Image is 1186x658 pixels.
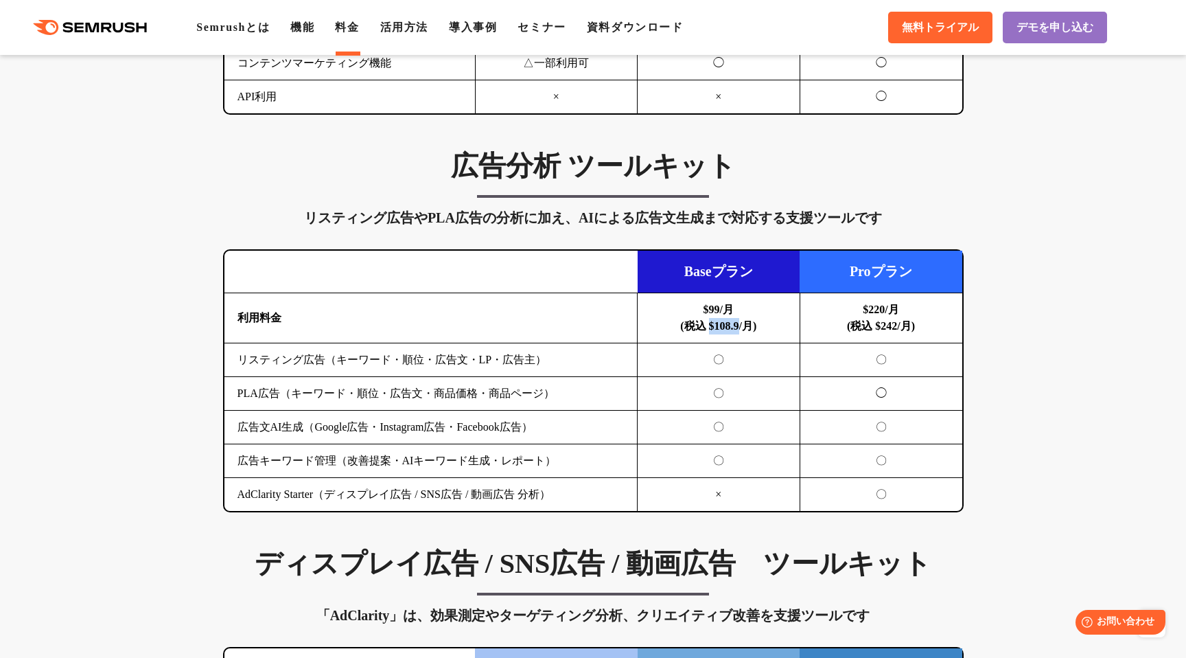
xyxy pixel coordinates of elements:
span: 無料トライアル [902,21,979,35]
h3: 広告分析 ツールキット [223,149,964,183]
td: ◯ [800,47,962,80]
td: 〇 [638,377,800,411]
a: デモを申し込む [1003,12,1107,43]
td: 〇 [638,411,800,444]
a: 料金 [335,21,359,33]
td: 〇 [800,444,962,478]
a: Semrushとは [196,21,270,33]
td: 広告キーワード管理（改善提案・AIキーワード生成・レポート） [224,444,638,478]
td: ◯ [800,377,962,411]
td: Proプラン [800,251,962,293]
b: $99/月 (税込 $108.9/月) [680,304,756,332]
b: 利用料金 [237,312,281,324]
a: セミナー [518,21,566,33]
td: ◯ [638,47,800,80]
td: API利用 [224,80,476,114]
td: 〇 [638,444,800,478]
td: × [475,80,638,114]
td: PLA広告（キーワード・順位・広告文・商品価格・商品ページ） [224,377,638,411]
td: リスティング広告（キーワード・順位・広告文・LP・広告主） [224,343,638,377]
iframe: Help widget launcher [1064,604,1171,643]
span: デモを申し込む [1016,21,1093,35]
td: 〇 [638,343,800,377]
td: AdClarity Starter（ディスプレイ広告 / SNS広告 / 動画広告 分析） [224,478,638,512]
td: 〇 [800,343,962,377]
a: 活用方法 [380,21,428,33]
td: コンテンツマーケティング機能 [224,47,476,80]
td: × [638,80,800,114]
b: $220/月 (税込 $242/月) [847,304,915,332]
a: 無料トライアル [888,12,992,43]
div: 「AdClarity」は、効果測定やターゲティング分析、クリエイティブ改善を支援ツールです [223,604,964,626]
td: ◯ [800,80,962,114]
a: 導入事例 [449,21,497,33]
a: 資料ダウンロード [587,21,684,33]
div: リスティング広告やPLA広告の分析に加え、AIによる広告文生成まで対応する支援ツールです [223,207,964,229]
a: 機能 [290,21,314,33]
td: Baseプラン [638,251,800,293]
td: △一部利用可 [475,47,638,80]
td: 〇 [800,478,962,512]
td: 広告文AI生成（Google広告・Instagram広告・Facebook広告） [224,411,638,444]
td: × [638,478,800,512]
td: 〇 [800,411,962,444]
h3: ディスプレイ広告 / SNS広告 / 動画広告 ツールキット [223,547,964,581]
